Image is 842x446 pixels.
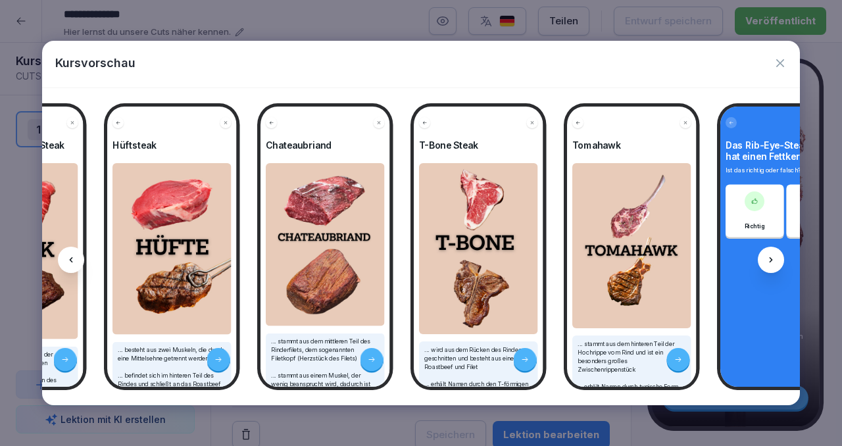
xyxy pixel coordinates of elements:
[112,163,232,335] img: Bild und Text Vorschau
[419,163,538,334] img: Bild und Text Vorschau
[112,139,232,151] h4: Hüftsteak
[419,139,538,151] h4: T-Bone Steak
[266,163,385,326] img: Bild und Text Vorschau
[118,346,226,440] p: ... besteht aus zwei Muskeln, die durch eine Mittelsehne getrennt werden ... befindet sich im hin...
[572,163,691,328] img: Bild und Text Vorschau
[572,139,691,151] h4: Tomahawk
[745,222,765,231] p: Richtig
[55,54,136,72] p: Kursvorschau
[266,139,385,151] h4: Chateaubriand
